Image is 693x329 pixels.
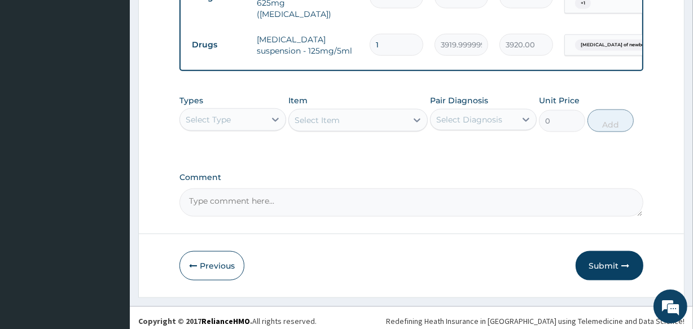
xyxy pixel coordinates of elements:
[65,95,156,209] span: We're online!
[436,114,502,125] div: Select Diagnosis
[138,316,252,326] strong: Copyright © 2017 .
[186,34,251,55] td: Drugs
[201,316,250,326] a: RelianceHMO
[21,56,46,85] img: d_794563401_company_1708531726252_794563401
[576,251,643,280] button: Submit
[251,28,364,62] td: [MEDICAL_DATA] suspension - 125mg/5ml
[575,40,655,51] span: [MEDICAL_DATA] of newborn
[179,96,203,106] label: Types
[288,95,308,106] label: Item
[185,6,212,33] div: Minimize live chat window
[430,95,488,106] label: Pair Diagnosis
[539,95,580,106] label: Unit Price
[386,315,685,327] div: Redefining Heath Insurance in [GEOGRAPHIC_DATA] using Telemedicine and Data Science!
[6,214,215,253] textarea: Type your message and hit 'Enter'
[179,173,643,182] label: Comment
[186,114,231,125] div: Select Type
[587,109,634,132] button: Add
[59,63,190,78] div: Chat with us now
[179,251,244,280] button: Previous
